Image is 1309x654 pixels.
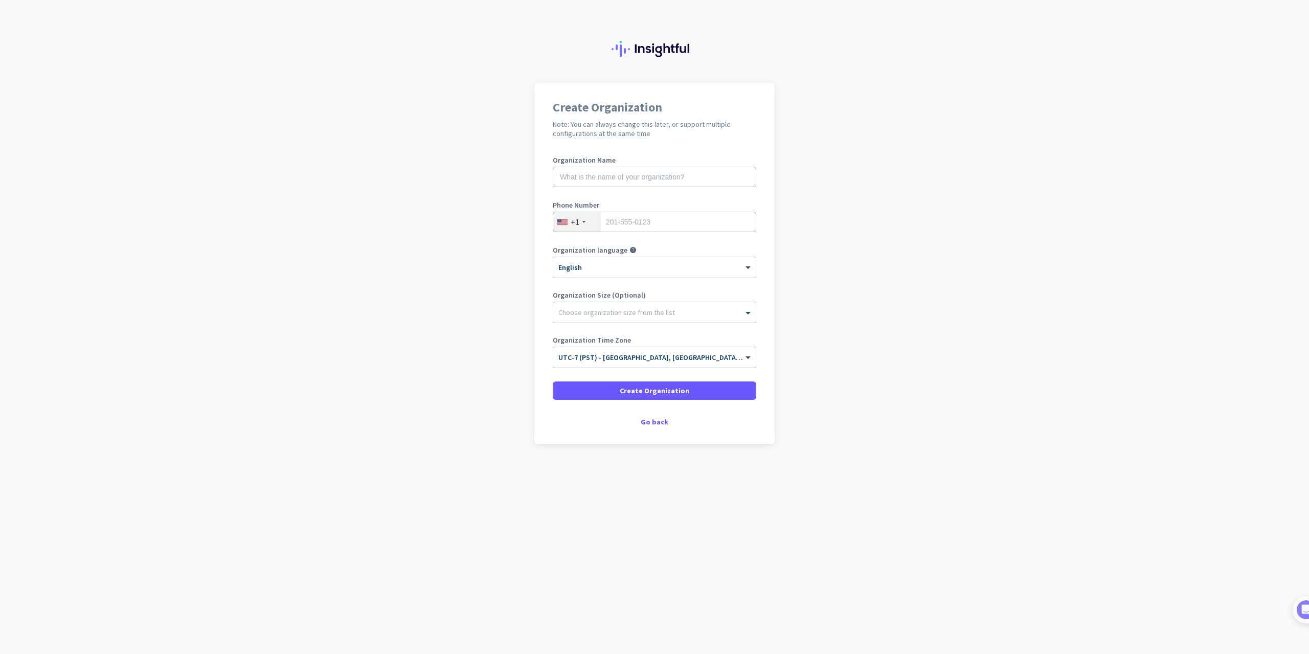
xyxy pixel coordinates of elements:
i: help [629,246,637,254]
label: Organization language [553,246,627,254]
span: Create Organization [620,386,689,396]
label: Organization Size (Optional) [553,291,756,299]
div: Go back [553,418,756,425]
button: Create Organization [553,381,756,400]
div: +1 [571,217,579,227]
label: Organization Name [553,156,756,164]
img: Insightful [612,41,697,57]
label: Organization Time Zone [553,336,756,344]
input: What is the name of your organization? [553,167,756,187]
label: Phone Number [553,201,756,209]
h2: Note: You can always change this later, or support multiple configurations at the same time [553,120,756,138]
h1: Create Organization [553,101,756,114]
input: 201-555-0123 [553,212,756,232]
